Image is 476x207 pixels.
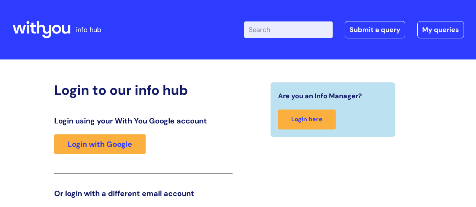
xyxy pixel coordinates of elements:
[345,21,405,38] a: Submit a query
[54,189,233,198] h3: Or login with a different email account
[417,21,464,38] a: My queries
[244,21,333,38] input: Search
[54,82,233,98] h2: Login to our info hub
[278,110,336,129] a: Login here
[54,134,146,154] a: Login with Google
[278,90,362,102] span: Are you an Info Manager?
[76,24,101,36] p: info hub
[54,116,233,125] h3: Login using your With You Google account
